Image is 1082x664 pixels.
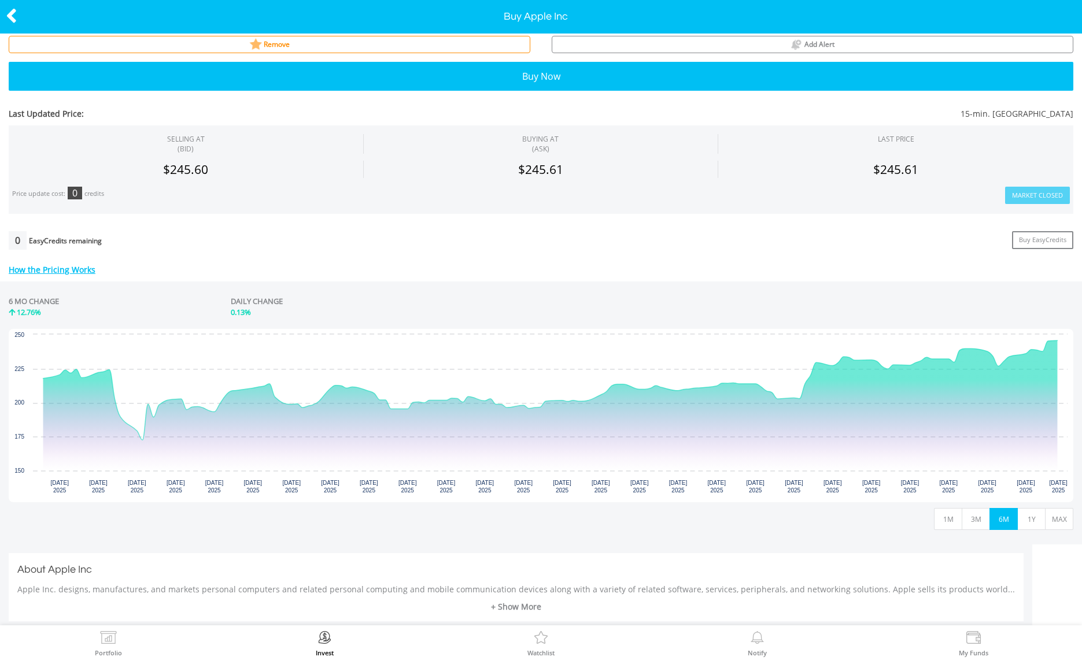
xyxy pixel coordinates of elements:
text: [DATE] 2025 [437,480,456,494]
p: Apple Inc. designs, manufactures, and markets personal computers and related personal computing a... [17,584,1015,595]
a: Watchlist [527,631,555,656]
img: watchlist [249,38,262,51]
text: [DATE] 2025 [630,480,649,494]
text: [DATE] 2025 [476,480,494,494]
span: $245.60 [163,161,208,177]
text: [DATE] 2025 [50,480,69,494]
img: Watchlist [532,631,550,647]
span: 0.13% [231,307,251,317]
text: [DATE] 2025 [398,480,417,494]
text: [DATE] 2025 [167,480,185,494]
text: [DATE] 2025 [669,480,688,494]
button: 1Y [1017,508,1046,530]
button: watchlist Remove [9,36,530,53]
button: 3M [962,508,990,530]
img: View Funds [965,631,983,647]
label: Portfolio [95,650,122,656]
text: [DATE] 2025 [205,480,224,494]
span: $245.61 [873,161,918,177]
text: [DATE] 2025 [514,480,533,494]
text: [DATE] 2025 [360,480,378,494]
text: [DATE] 2025 [553,480,571,494]
span: BUYING AT [522,134,559,154]
button: 6M [989,508,1018,530]
text: [DATE] 2025 [940,480,958,494]
text: [DATE] 2025 [592,480,610,494]
div: SELLING AT [167,134,205,154]
div: 6 MO CHANGE [9,296,59,307]
button: Market Closed [1005,187,1070,205]
div: 0 [9,231,27,250]
button: price alerts bell Add Alert [552,36,1073,53]
img: View Notifications [748,631,766,647]
span: 15-min. [GEOGRAPHIC_DATA] [452,108,1073,120]
text: [DATE] 2025 [244,480,263,494]
text: [DATE] 2025 [823,480,842,494]
img: Invest Now [316,631,334,647]
text: [DATE] 2025 [282,480,301,494]
img: price alerts bell [790,38,803,51]
text: [DATE] 2025 [708,480,726,494]
div: credits [84,190,104,198]
h3: About Apple Inc [17,562,1015,578]
div: Chart. Highcharts interactive chart. [9,329,1073,502]
button: Buy Now [9,62,1073,91]
img: View Portfolio [99,631,117,647]
a: How the Pricing Works [9,264,95,275]
text: [DATE] 2025 [746,480,765,494]
a: Invest [316,631,334,656]
span: Add Alert [804,39,834,49]
label: Watchlist [527,650,555,656]
a: Buy EasyCredits [1012,231,1073,249]
a: + Show More [17,601,1015,613]
text: [DATE] 2025 [321,480,339,494]
span: 12.76% [17,307,41,317]
span: $245.61 [518,161,563,177]
text: [DATE] 2025 [978,480,996,494]
text: 250 [14,332,24,338]
text: [DATE] 2025 [901,480,919,494]
label: Notify [748,650,767,656]
text: [DATE] 2025 [1017,480,1035,494]
a: Portfolio [95,631,122,656]
button: 1M [934,508,962,530]
svg: Interactive chart [9,329,1073,502]
span: Remove [264,39,290,49]
text: [DATE] 2025 [128,480,146,494]
a: Notify [748,631,767,656]
div: 0 [68,187,82,199]
text: 175 [14,433,24,440]
a: My Funds [959,631,988,656]
span: (BID) [167,144,205,154]
div: EasyCredits remaining [29,237,102,247]
label: My Funds [959,650,988,656]
text: 150 [14,468,24,474]
text: [DATE] 2025 [785,480,803,494]
text: [DATE] 2025 [89,480,108,494]
text: 200 [14,399,24,406]
div: DAILY CHANGE [231,296,497,307]
text: 225 [14,366,24,372]
span: Last Updated Price: [9,108,452,120]
span: (ASK) [522,144,559,154]
text: [DATE] 2025 [1049,480,1068,494]
label: Invest [316,650,334,656]
button: MAX [1045,508,1073,530]
div: LAST PRICE [878,134,914,144]
text: [DATE] 2025 [862,480,881,494]
div: Price update cost: [12,190,65,198]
